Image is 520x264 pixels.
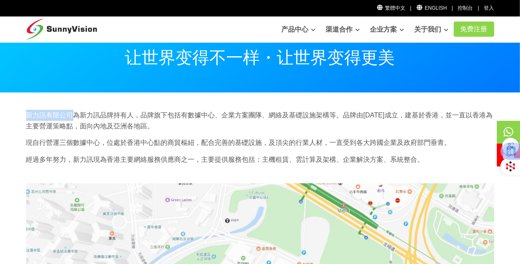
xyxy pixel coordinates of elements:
[370,21,404,38] a: 企业方案
[484,5,494,11] a: 登入
[326,21,360,38] a: 渠道合作
[26,137,494,148] p: 現自行營運三個數據中心，位處於香港中心點的商貿樞紐，配合完善的基礎設施，及頂尖的行業人材，一直受到各大跨國企業及政府部門垂青。
[478,4,479,12] li: |
[26,154,494,165] p: 經過多年努力，新力訊現為香港主要網絡服務供應商之一，主要提供服務包括：主機租賃、雲計算及架構、企業解決方案、系統整合。
[377,5,406,11] a: 繁體中文
[26,49,494,66] p: 让世界变得不一样・让世界变得更美
[410,4,411,12] li: |
[452,4,453,12] li: |
[26,110,494,131] p: 新力訊有限公司為新力訊品牌持有人，品牌旗下包括有數據中心、企業方案團隊、網絡及基礎設施架構等。品牌由[DATE]成立，建基於香港，並一直以香港為主要營運策略點，面向內地及亞洲各地區。
[458,5,473,11] a: 控制台
[454,22,494,37] a: 免费注册
[282,21,316,38] a: 产品中心
[415,21,449,38] a: 关于我们
[416,5,447,11] a: English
